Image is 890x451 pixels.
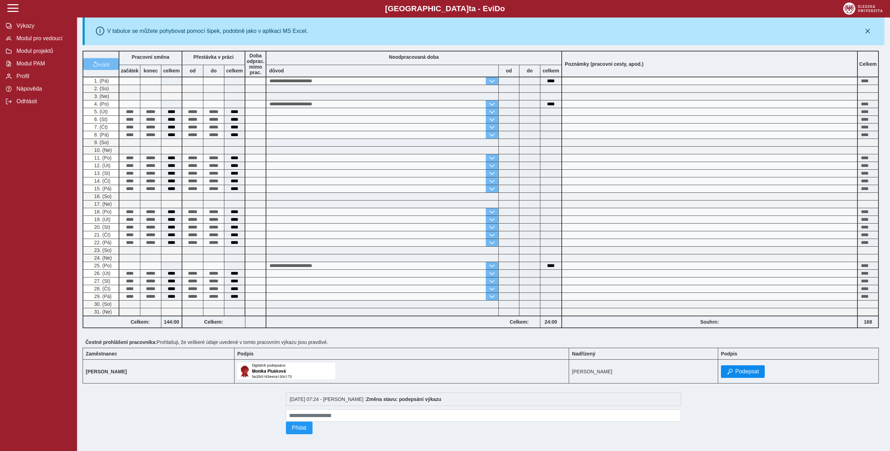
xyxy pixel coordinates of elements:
b: 168 [858,319,878,325]
div: V tabulce se můžete pohybovat pomocí šipek, podobně jako v aplikaci MS Excel. [107,28,308,34]
span: Podepsat [735,368,759,375]
span: 1. (Pá) [93,78,109,84]
span: Přidat [292,425,307,431]
span: 2. (So) [93,86,109,91]
div: Prohlašuji, že veškeré údaje uvedené v tomto pracovním výkazu jsou pravdivé. [83,337,884,348]
b: Čestné prohlášení pracovníka: [85,339,157,345]
span: Profil [14,73,71,79]
b: Celkem: [182,319,245,325]
span: 11. (Po) [93,155,112,161]
b: Celkem: [498,319,540,325]
span: 12. (Út) [93,163,111,168]
b: od [499,68,519,73]
span: Modul projektů [14,48,71,54]
b: celkem [540,68,561,73]
span: 26. (Út) [93,270,111,276]
button: vrátit [83,58,119,70]
td: [PERSON_NAME] [569,360,718,383]
b: od [182,68,203,73]
b: začátek [119,68,140,73]
span: 6. (St) [93,117,107,122]
span: 19. (Út) [93,217,111,222]
b: Podpis [237,351,254,357]
span: 25. (Po) [93,263,112,268]
b: 144:00 [161,319,182,325]
button: Přidat [286,422,313,434]
span: 21. (Čt) [93,232,111,238]
span: vrátit [98,61,110,67]
span: 30. (So) [93,301,112,307]
b: do [203,68,224,73]
b: Zaměstnanec [86,351,117,357]
span: 16. (So) [93,193,112,199]
span: D [495,4,500,13]
span: 7. (Čt) [93,124,108,130]
span: 28. (Čt) [93,286,111,291]
b: Poznámky (pracovní cesty, apod.) [562,61,646,67]
b: 24:00 [540,319,561,325]
span: 15. (Pá) [93,186,112,191]
span: 10. (Ne) [93,147,112,153]
b: [PERSON_NAME] [86,369,127,374]
b: Neodpracovaná doba [389,54,439,60]
div: [DATE] 07:24 - [PERSON_NAME] : [286,393,681,406]
span: 31. (Ne) [93,309,112,315]
span: o [500,4,505,13]
b: Doba odprac. mimo prac. [247,53,265,75]
b: Nadřízený [572,351,595,357]
b: Podpis [721,351,737,357]
img: logo_web_su.png [843,2,883,15]
b: konec [140,68,161,73]
span: Modul PAM [14,61,71,67]
b: Celkem: [119,319,161,325]
span: Modul pro vedoucí [14,35,71,42]
b: důvod [269,68,284,73]
span: Odhlásit [14,98,71,105]
span: Nápověda [14,86,71,92]
span: Výkazy [14,23,71,29]
b: Změna stavu: podepsání výkazu [366,396,441,402]
img: Digitálně podepsáno uživatelem [237,362,335,379]
span: t [469,4,471,13]
b: Celkem [859,61,877,67]
span: 27. (St) [93,278,110,284]
span: 5. (Út) [93,109,108,114]
span: 3. (Ne) [93,93,109,99]
span: 18. (Po) [93,209,112,214]
b: celkem [224,68,245,73]
span: 24. (Ne) [93,255,112,261]
span: 9. (So) [93,140,109,145]
b: celkem [161,68,182,73]
span: 20. (St) [93,224,110,230]
span: 4. (Po) [93,101,109,107]
span: 13. (St) [93,170,110,176]
span: 29. (Pá) [93,294,112,299]
b: Souhrn: [700,319,719,325]
span: 23. (So) [93,247,112,253]
b: do [519,68,540,73]
span: 14. (Čt) [93,178,111,184]
b: Přestávka v práci [193,54,233,60]
b: Pracovní směna [132,54,169,60]
span: 22. (Pá) [93,240,112,245]
span: 17. (Ne) [93,201,112,207]
span: 8. (Pá) [93,132,109,138]
b: [GEOGRAPHIC_DATA] a - Evi [21,4,869,13]
button: Podepsat [721,365,765,378]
